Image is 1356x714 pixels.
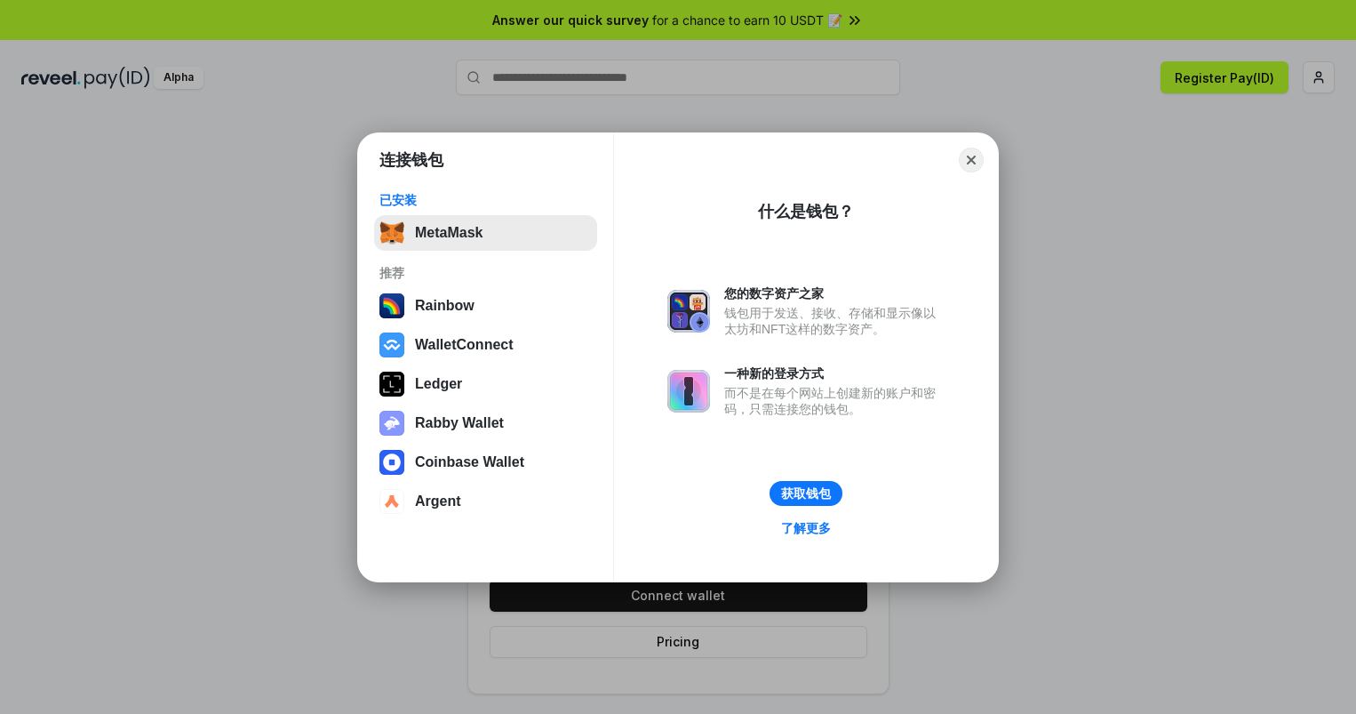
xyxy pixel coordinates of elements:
button: WalletConnect [374,327,597,363]
button: Argent [374,484,597,519]
div: Argent [415,493,461,509]
div: 一种新的登录方式 [724,365,945,381]
div: WalletConnect [415,337,514,353]
img: svg+xml,%3Csvg%20width%3D%2228%22%20height%3D%2228%22%20viewBox%3D%220%200%2028%2028%22%20fill%3D... [379,489,404,514]
div: 钱包用于发送、接收、存储和显示像以太坊和NFT这样的数字资产。 [724,305,945,337]
div: Ledger [415,376,462,392]
button: 获取钱包 [770,481,842,506]
button: MetaMask [374,215,597,251]
div: 什么是钱包？ [758,201,854,222]
button: Close [959,148,984,172]
img: svg+xml,%3Csvg%20xmlns%3D%22http%3A%2F%2Fwww.w3.org%2F2000%2Fsvg%22%20fill%3D%22none%22%20viewBox... [667,370,710,413]
a: 了解更多 [770,517,842,540]
div: Coinbase Wallet [415,454,524,470]
div: 已安装 [379,192,592,208]
button: Rainbow [374,288,597,324]
button: Coinbase Wallet [374,445,597,480]
h1: 连接钱包 [379,149,443,171]
div: 而不是在每个网站上创建新的账户和密码，只需连接您的钱包。 [724,385,945,417]
div: MetaMask [415,225,483,241]
img: svg+xml,%3Csvg%20width%3D%22120%22%20height%3D%22120%22%20viewBox%3D%220%200%20120%20120%22%20fil... [379,293,404,318]
img: svg+xml,%3Csvg%20width%3D%2228%22%20height%3D%2228%22%20viewBox%3D%220%200%2028%2028%22%20fill%3D... [379,450,404,475]
div: 获取钱包 [781,485,831,501]
img: svg+xml,%3Csvg%20width%3D%2228%22%20height%3D%2228%22%20viewBox%3D%220%200%2028%2028%22%20fill%3D... [379,333,404,357]
button: Ledger [374,366,597,402]
div: Rabby Wallet [415,415,504,431]
div: 推荐 [379,265,592,281]
img: svg+xml,%3Csvg%20xmlns%3D%22http%3A%2F%2Fwww.w3.org%2F2000%2Fsvg%22%20width%3D%2228%22%20height%3... [379,372,404,397]
div: Rainbow [415,298,475,314]
img: svg+xml,%3Csvg%20xmlns%3D%22http%3A%2F%2Fwww.w3.org%2F2000%2Fsvg%22%20fill%3D%22none%22%20viewBox... [379,411,404,436]
img: svg+xml,%3Csvg%20xmlns%3D%22http%3A%2F%2Fwww.w3.org%2F2000%2Fsvg%22%20fill%3D%22none%22%20viewBox... [667,290,710,333]
div: 了解更多 [781,520,831,536]
button: Rabby Wallet [374,405,597,441]
img: svg+xml,%3Csvg%20fill%3D%22none%22%20height%3D%2233%22%20viewBox%3D%220%200%2035%2033%22%20width%... [379,221,404,245]
div: 您的数字资产之家 [724,285,945,301]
